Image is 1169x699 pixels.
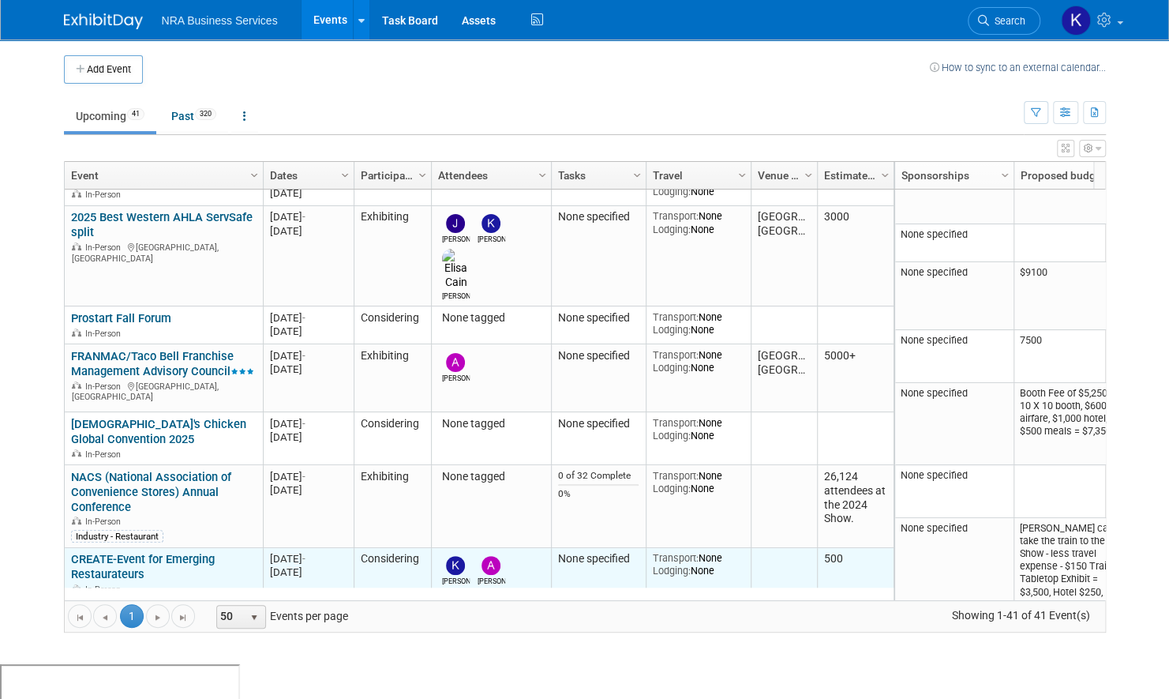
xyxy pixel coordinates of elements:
span: Column Settings [416,169,429,182]
span: Lodging: [653,362,691,374]
td: 5000+ [817,344,894,412]
a: Tasks [558,162,635,189]
span: NRA Business Services [162,14,278,27]
span: Events per page [196,604,364,628]
td: [GEOGRAPHIC_DATA], [GEOGRAPHIC_DATA] [751,206,817,306]
img: Amy Guy [481,556,500,575]
span: Column Settings [631,169,643,182]
td: 7500 [1014,330,1132,383]
span: Lodging: [653,324,691,336]
div: None tagged [438,470,544,484]
span: None specified [901,266,968,278]
span: - [302,312,305,324]
span: In-Person [85,381,126,392]
div: None None [653,470,744,495]
span: None specified [901,387,968,399]
a: Column Settings [733,162,751,186]
img: In-Person Event [72,517,81,524]
span: In-Person [85,449,126,460]
a: How to sync to an external calendar... [930,62,1106,73]
a: Past320 [159,101,228,131]
div: [DATE] [270,430,347,444]
img: Elisa Cain [442,249,470,290]
span: Column Settings [999,169,1011,182]
span: Go to the last page [177,611,189,624]
div: Elisa Cain [442,290,470,302]
div: None tagged [438,311,544,325]
span: 50 [217,606,244,628]
span: Lodging: [653,483,691,494]
span: None specified [901,334,968,346]
div: [DATE] [270,566,347,579]
a: 2025 Best Western AHLA ServSafe split [71,210,253,239]
div: Amy Guy [478,575,505,587]
div: None None [653,311,744,336]
span: Transport: [653,552,699,564]
span: 1 [120,604,144,628]
div: [DATE] [270,552,347,566]
div: None specified [558,210,639,224]
span: Transport: [653,417,699,429]
a: Estimated # of Attendees [824,162,883,189]
span: In-Person [85,517,126,527]
a: Event [71,162,253,189]
td: [GEOGRAPHIC_DATA], [GEOGRAPHIC_DATA] [751,344,817,412]
div: [GEOGRAPHIC_DATA], [GEOGRAPHIC_DATA] [71,240,256,264]
span: In-Person [85,329,126,339]
img: In-Person Event [72,584,81,592]
span: Showing 1-41 of 41 Event(s) [937,604,1104,626]
td: $9100 [1014,262,1132,330]
a: Travel [653,162,740,189]
img: Angela Schuster [446,353,465,372]
td: Exhibiting [354,344,431,412]
a: [DEMOGRAPHIC_DATA]'s Chicken Global Convention 2025 [71,417,246,446]
span: Lodging: [653,186,691,197]
div: [DATE] [270,224,347,238]
div: Kay Allen [478,233,505,245]
span: Go to the first page [73,611,86,624]
a: Go to the last page [171,604,195,628]
div: [DATE] [270,470,347,483]
span: Go to the previous page [99,611,111,624]
div: None None [653,210,744,235]
a: Column Settings [534,162,551,186]
div: Industry - Restaurant [71,530,163,543]
span: Go to the next page [152,611,164,624]
td: 26,124 attendees at the 2024 Show. [817,465,894,548]
td: Considering [354,306,431,344]
div: None specified [558,349,639,363]
img: ExhibitDay [64,13,143,29]
td: Exhibiting [354,206,431,306]
div: [DATE] [270,363,347,376]
a: Prostart Fall Forum [71,311,171,325]
span: In-Person [85,242,126,253]
a: CREATE-Event for Emerging Restaurateurs [71,552,215,581]
span: 41 [127,108,144,120]
span: select [248,611,260,624]
td: Booth Fee of $5,250 for 10 X 10 booth, $600 airfare, $1,000 hotel, $500 meals = $7,350 [1014,383,1132,465]
div: 0% [558,488,639,500]
td: Exhibiting [354,465,431,548]
img: Jennifer Bonilla [446,214,465,233]
a: Venue Location [758,162,807,189]
img: Kay Allen [481,214,500,233]
div: [DATE] [270,349,347,363]
a: FRANMAC/Taco Bell Franchise Management Advisory Council [71,349,254,378]
div: [DATE] [270,483,347,497]
img: Kay Allen [1061,6,1091,36]
div: [DATE] [270,210,347,224]
span: 320 [195,108,216,120]
span: Column Settings [339,169,351,182]
span: Lodging: [653,565,691,577]
a: Proposed budget [1021,162,1122,189]
a: Column Settings [876,162,894,186]
img: In-Person Event [72,242,81,250]
a: Search [968,7,1040,35]
div: [DATE] [270,325,347,338]
span: None specified [901,469,968,481]
div: [DATE] [270,311,347,325]
div: Kay Allen [442,575,470,587]
span: Transport: [653,311,699,323]
div: [DATE] [270,186,347,200]
button: Add Event [64,55,143,84]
